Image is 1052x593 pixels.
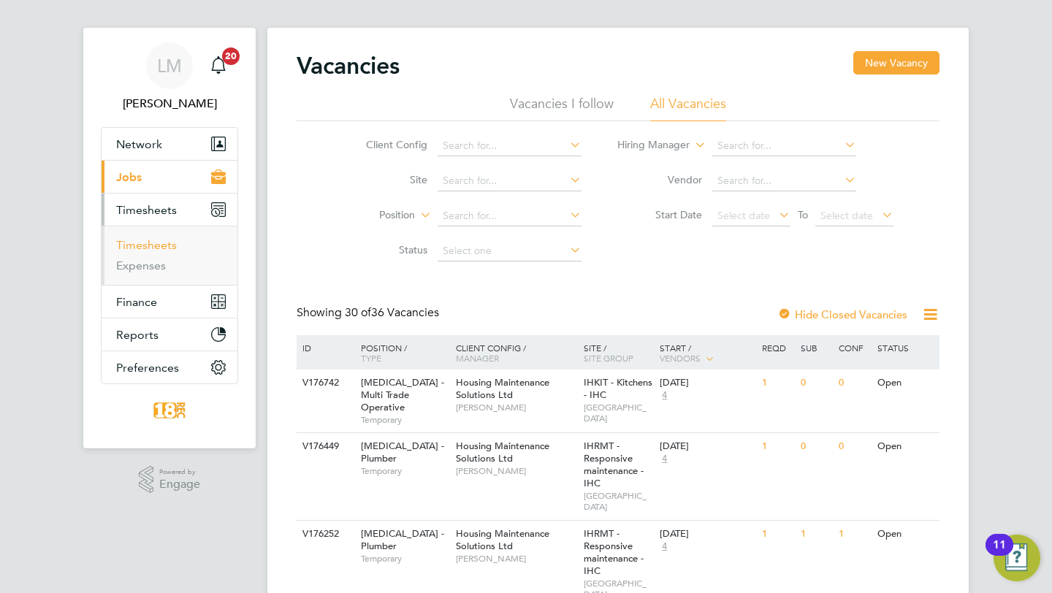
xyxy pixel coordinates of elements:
div: Sub [797,335,835,360]
span: 4 [660,453,669,465]
span: 4 [660,389,669,402]
span: Preferences [116,361,179,375]
button: Preferences [102,351,237,383]
span: Housing Maintenance Solutions Ltd [456,527,549,552]
div: 1 [758,433,796,460]
div: Showing [297,305,442,321]
span: IHRMT - Responsive maintenance - IHC [584,440,644,489]
div: 0 [797,433,835,460]
div: 11 [993,545,1006,564]
input: Search for... [438,206,582,226]
span: Housing Maintenance Solutions Ltd [456,376,549,401]
span: LM [157,56,182,75]
h2: Vacancies [297,51,400,80]
label: Vendor [618,173,702,186]
span: Select date [717,209,770,222]
div: 0 [835,433,873,460]
span: 4 [660,540,669,553]
div: Site / [580,335,657,370]
span: Reports [116,328,159,342]
span: [PERSON_NAME] [456,465,576,477]
span: IHKIT - Kitchens - IHC [584,376,652,401]
label: Site [343,173,427,186]
button: Network [102,128,237,160]
div: 1 [835,521,873,548]
button: Jobs [102,161,237,193]
span: Libby Murphy [101,95,238,112]
input: Search for... [712,136,856,156]
input: Search for... [438,136,582,156]
div: [DATE] [660,377,755,389]
div: 1 [758,521,796,548]
div: 1 [797,521,835,548]
button: Open Resource Center, 11 new notifications [994,535,1040,581]
input: Select one [438,241,582,261]
label: Client Config [343,138,427,151]
a: Go to home page [101,399,238,422]
label: Position [331,208,415,223]
div: Open [874,370,937,397]
a: LM[PERSON_NAME] [101,42,238,112]
button: Finance [102,286,237,318]
span: Temporary [361,465,449,477]
span: To [793,205,812,224]
span: [PERSON_NAME] [456,553,576,565]
span: [GEOGRAPHIC_DATA] [584,402,653,424]
span: 20 [222,47,240,65]
a: Powered byEngage [139,466,201,494]
a: Expenses [116,259,166,272]
span: Select date [820,209,873,222]
span: Engage [159,478,200,491]
button: New Vacancy [853,51,939,74]
span: Temporary [361,553,449,565]
input: Search for... [438,171,582,191]
div: Position / [350,335,452,370]
div: Start / [656,335,758,372]
span: Housing Maintenance Solutions Ltd [456,440,549,464]
span: Vendors [660,352,701,364]
span: [MEDICAL_DATA] - Plumber [361,440,444,464]
label: Hide Closed Vacancies [777,307,907,321]
div: V176449 [299,433,350,460]
label: Status [343,243,427,256]
div: V176252 [299,521,350,548]
button: Reports [102,318,237,351]
li: All Vacancies [650,95,726,121]
li: Vacancies I follow [510,95,614,121]
span: IHRMT - Responsive maintenance - IHC [584,527,644,577]
input: Search for... [712,171,856,191]
span: Manager [456,352,499,364]
span: [MEDICAL_DATA] - Plumber [361,527,444,552]
span: Site Group [584,352,633,364]
div: Status [874,335,937,360]
div: Reqd [758,335,796,360]
img: 18rec-logo-retina.png [150,399,189,422]
span: 30 of [345,305,371,320]
div: Conf [835,335,873,360]
span: Temporary [361,414,449,426]
div: 0 [797,370,835,397]
div: [DATE] [660,528,755,540]
button: Timesheets [102,194,237,226]
a: 20 [204,42,233,89]
div: [DATE] [660,440,755,453]
span: Finance [116,295,157,309]
span: Network [116,137,162,151]
div: ID [299,335,350,360]
span: Jobs [116,170,142,184]
div: 0 [835,370,873,397]
label: Hiring Manager [606,138,690,153]
span: Timesheets [116,203,177,217]
label: Start Date [618,208,702,221]
nav: Main navigation [83,28,256,448]
span: [MEDICAL_DATA] - Multi Trade Operative [361,376,444,413]
div: Open [874,433,937,460]
div: Client Config / [452,335,580,370]
div: 1 [758,370,796,397]
div: V176742 [299,370,350,397]
div: Timesheets [102,226,237,285]
span: [PERSON_NAME] [456,402,576,413]
div: Open [874,521,937,548]
a: Timesheets [116,238,177,252]
span: 36 Vacancies [345,305,439,320]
